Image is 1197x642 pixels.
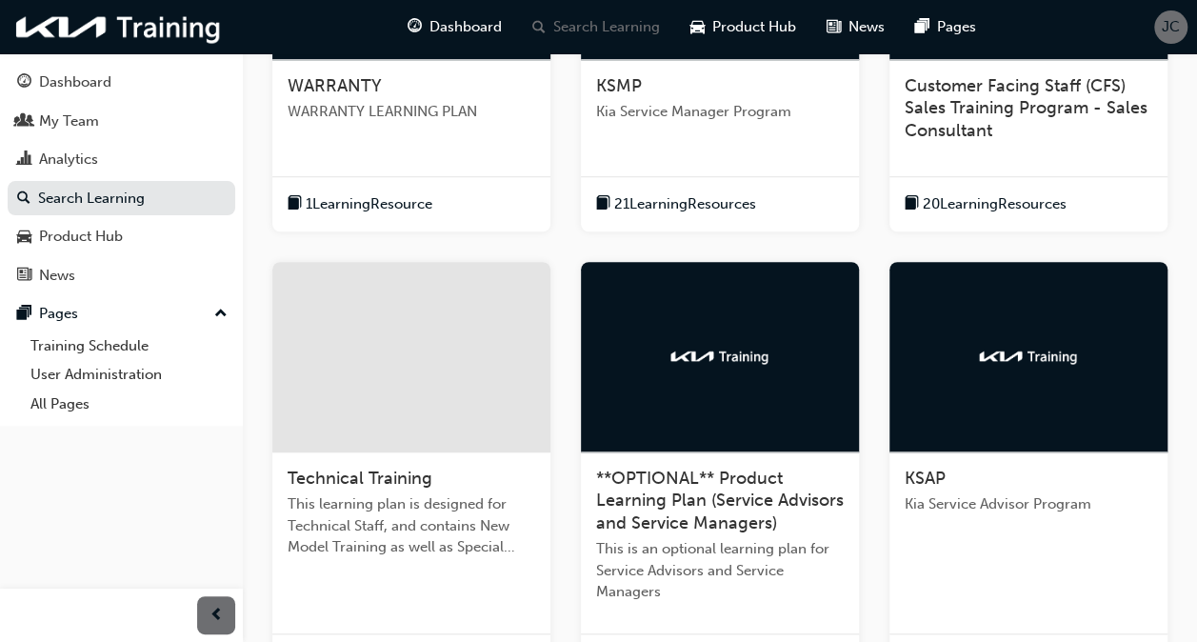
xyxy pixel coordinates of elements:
span: Pages [937,16,976,38]
span: Search Learning [553,16,660,38]
span: guage-icon [17,74,31,91]
button: book-icon1LearningResource [288,192,432,216]
a: Product Hub [8,219,235,254]
span: car-icon [17,229,31,246]
a: Analytics [8,142,235,177]
span: JC [1162,16,1180,38]
span: Kia Service Manager Program [596,101,844,123]
button: book-icon20LearningResources [905,192,1067,216]
span: pages-icon [17,306,31,323]
span: WARRANTY [288,75,382,96]
span: Dashboard [429,16,502,38]
a: My Team [8,104,235,139]
span: book-icon [596,192,610,216]
div: Analytics [39,149,98,171]
span: Product Hub [712,16,796,38]
span: search-icon [17,191,30,208]
span: news-icon [17,268,31,285]
span: Technical Training [288,468,432,489]
a: All Pages [23,390,235,419]
div: Product Hub [39,226,123,248]
a: News [8,258,235,293]
a: Dashboard [8,65,235,100]
span: car-icon [690,15,705,39]
span: book-icon [905,192,919,216]
div: News [39,265,75,287]
span: news-icon [827,15,841,39]
span: chart-icon [17,151,31,169]
div: Dashboard [39,71,111,93]
span: search-icon [532,15,546,39]
span: KSAP [905,468,946,489]
span: This learning plan is designed for Technical Staff, and contains New Model Training as well as Sp... [288,493,535,558]
span: This is an optional learning plan for Service Advisors and Service Managers [596,538,844,603]
a: guage-iconDashboard [392,8,517,47]
span: KSMP [596,75,642,96]
a: User Administration [23,360,235,390]
div: Pages [39,303,78,325]
div: My Team [39,110,99,132]
span: Kia Service Advisor Program [905,493,1152,515]
img: kia-training [668,347,772,366]
a: Search Learning [8,181,235,216]
span: up-icon [214,302,228,327]
span: pages-icon [915,15,929,39]
a: car-iconProduct Hub [675,8,811,47]
span: WARRANTY LEARNING PLAN [288,101,535,123]
span: guage-icon [408,15,422,39]
button: Pages [8,296,235,331]
span: News [848,16,885,38]
span: Customer Facing Staff (CFS) Sales Training Program - Sales Consultant [905,75,1147,141]
img: kia-training [976,347,1081,366]
button: DashboardMy TeamAnalyticsSearch LearningProduct HubNews [8,61,235,296]
span: people-icon [17,113,31,130]
span: 21 Learning Resources [614,193,756,215]
span: prev-icon [209,604,224,628]
span: **OPTIONAL** Product Learning Plan (Service Advisors and Service Managers) [596,468,844,533]
a: pages-iconPages [900,8,991,47]
span: book-icon [288,192,302,216]
a: news-iconNews [811,8,900,47]
span: 1 Learning Resource [306,193,432,215]
button: book-icon21LearningResources [596,192,756,216]
button: JC [1154,10,1187,44]
img: kia-training [10,8,229,47]
span: 20 Learning Resources [923,193,1067,215]
a: Training Schedule [23,331,235,361]
a: search-iconSearch Learning [517,8,675,47]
